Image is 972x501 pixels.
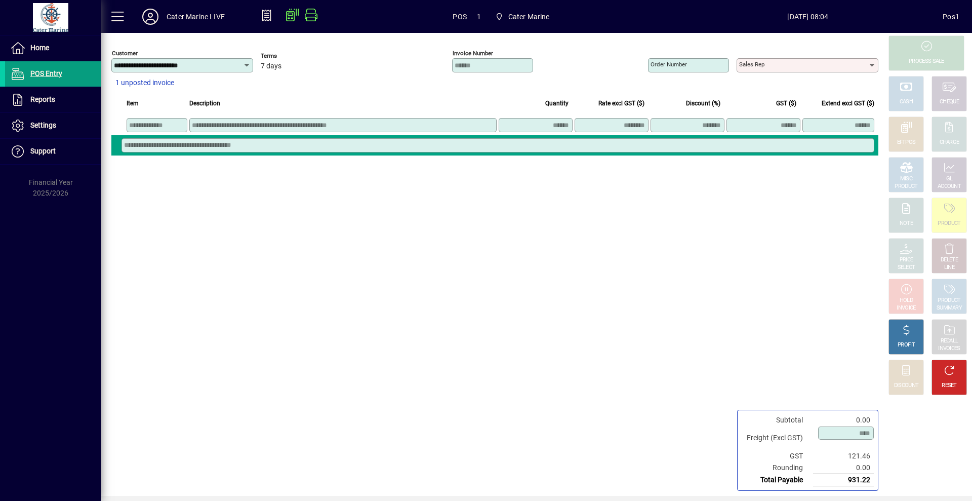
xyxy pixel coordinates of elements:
span: Terms [261,53,321,59]
span: Reports [30,95,55,103]
span: 1 unposted invoice [115,78,174,88]
div: RESET [942,382,957,390]
td: GST [742,450,813,462]
div: ACCOUNT [938,183,961,190]
span: Cater Marine [491,8,554,26]
div: INVOICES [938,345,960,353]
div: DISCOUNT [894,382,918,390]
td: 931.22 [813,474,874,486]
div: EFTPOS [897,139,916,146]
mat-label: Invoice number [453,50,493,57]
a: Home [5,35,101,61]
td: 0.00 [813,414,874,426]
span: 1 [477,9,481,25]
td: Rounding [742,462,813,474]
div: INVOICE [897,304,915,312]
span: Item [127,98,139,109]
td: 0.00 [813,462,874,474]
div: PROFIT [898,341,915,349]
div: PRODUCT [938,297,960,304]
span: Support [30,147,56,155]
span: Discount (%) [686,98,720,109]
button: 1 unposted invoice [111,74,178,92]
span: Description [189,98,220,109]
div: LINE [944,264,954,272]
div: MISC [900,175,912,183]
div: PRICE [900,256,913,264]
button: Profile [134,8,167,26]
span: [DATE] 08:04 [673,9,943,25]
div: PRODUCT [895,183,917,190]
td: Subtotal [742,414,813,426]
mat-label: Customer [112,50,138,57]
span: Settings [30,121,56,129]
div: Cater Marine LIVE [167,9,225,25]
div: Pos1 [943,9,959,25]
span: Rate excl GST ($) [598,98,644,109]
span: POS [453,9,467,25]
td: Freight (Excl GST) [742,426,813,450]
a: Settings [5,113,101,138]
div: DELETE [941,256,958,264]
td: Total Payable [742,474,813,486]
span: Quantity [545,98,569,109]
span: Home [30,44,49,52]
td: 121.46 [813,450,874,462]
div: SELECT [898,264,915,272]
span: GST ($) [776,98,796,109]
a: Support [5,139,101,164]
div: CHARGE [940,139,959,146]
div: PRODUCT [938,220,960,227]
mat-label: Sales rep [739,61,764,68]
span: POS Entry [30,69,62,78]
div: GL [946,175,953,183]
div: RECALL [941,337,958,345]
div: PROCESS SALE [909,58,944,65]
div: CASH [900,98,913,106]
mat-label: Order number [651,61,687,68]
span: Extend excl GST ($) [822,98,874,109]
div: SUMMARY [937,304,962,312]
span: 7 days [261,62,281,70]
div: CHEQUE [940,98,959,106]
span: Cater Marine [508,9,550,25]
div: NOTE [900,220,913,227]
a: Reports [5,87,101,112]
div: HOLD [900,297,913,304]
